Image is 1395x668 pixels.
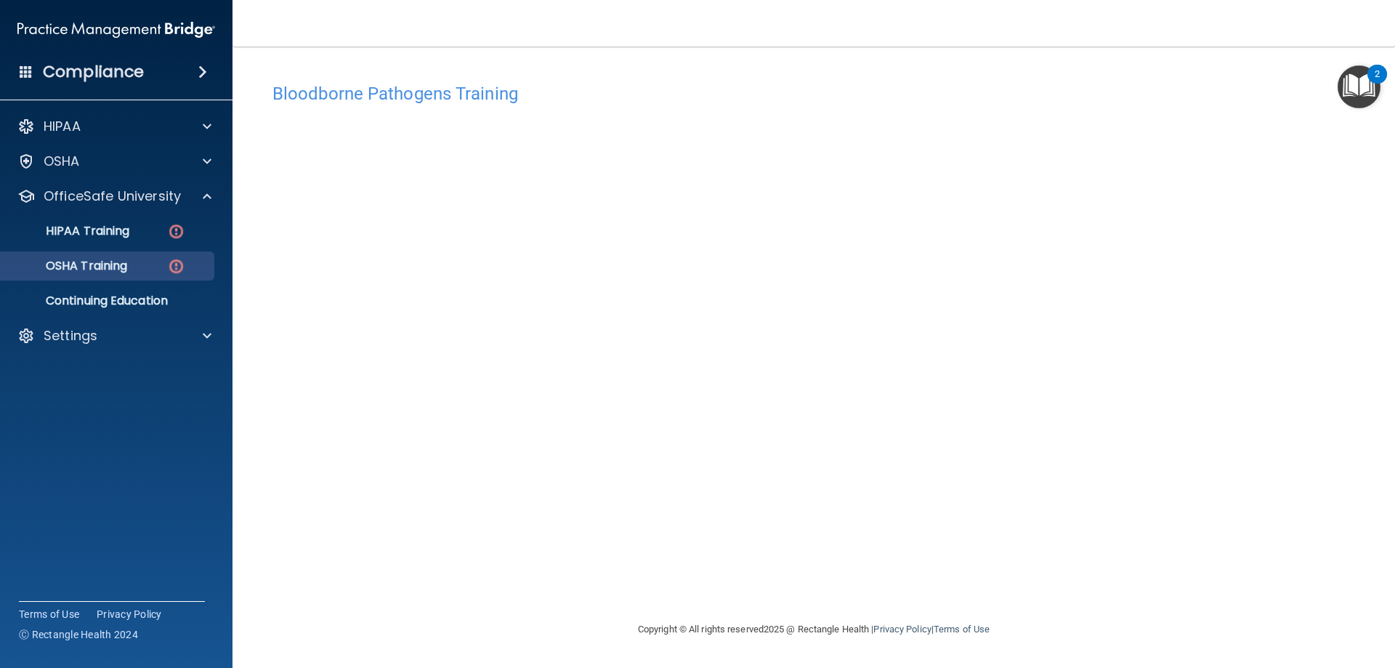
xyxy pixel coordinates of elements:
[1375,74,1380,93] div: 2
[9,224,129,238] p: HIPAA Training
[167,222,185,241] img: danger-circle.6113f641.png
[17,188,211,205] a: OfficeSafe University
[272,111,1355,558] iframe: bbp
[1338,65,1380,108] button: Open Resource Center, 2 new notifications
[19,627,138,642] span: Ⓒ Rectangle Health 2024
[97,607,162,621] a: Privacy Policy
[19,607,79,621] a: Terms of Use
[272,84,1355,103] h4: Bloodborne Pathogens Training
[17,15,215,44] img: PMB logo
[167,257,185,275] img: danger-circle.6113f641.png
[17,153,211,170] a: OSHA
[934,624,990,635] a: Terms of Use
[43,62,144,82] h4: Compliance
[44,188,181,205] p: OfficeSafe University
[17,327,211,345] a: Settings
[873,624,931,635] a: Privacy Policy
[44,327,97,345] p: Settings
[9,259,127,273] p: OSHA Training
[44,153,80,170] p: OSHA
[17,118,211,135] a: HIPAA
[9,294,208,308] p: Continuing Education
[549,606,1079,653] div: Copyright © All rights reserved 2025 @ Rectangle Health | |
[44,118,81,135] p: HIPAA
